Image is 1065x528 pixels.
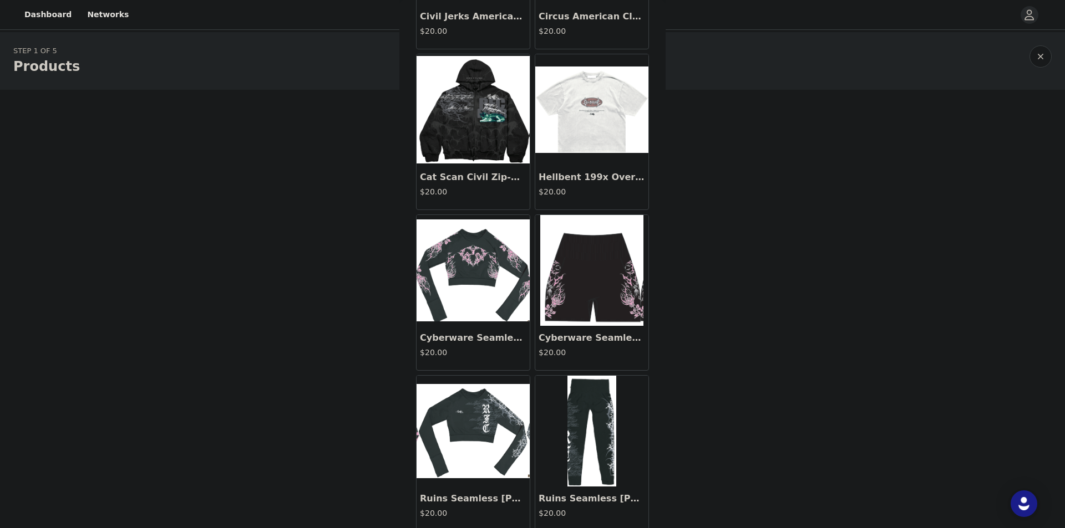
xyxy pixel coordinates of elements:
[539,25,645,37] h4: $20.00
[80,2,135,27] a: Networks
[420,10,526,23] h3: Civil Jerks American Classic Oversized Tee
[539,171,645,184] h3: Hellbent 199x Oversized Tee
[417,384,530,478] img: Ruins Seamless Kelly Ls Top
[420,186,526,198] h4: $20.00
[539,331,645,345] h3: Cyberware Seamless [PERSON_NAME]
[420,25,526,37] h4: $20.00
[420,508,526,519] h4: $20.00
[420,492,526,505] h3: Ruins Seamless [PERSON_NAME] Top
[1011,490,1037,517] div: Open Intercom Messenger
[567,376,616,486] img: Ruins Seamless Kelly Leggings
[18,2,78,27] a: Dashboard
[420,171,526,184] h3: Cat Scan Civil Zip-Up Hoodie
[13,57,80,76] h1: Products
[539,492,645,505] h3: Ruins Seamless [PERSON_NAME] Leggings
[1024,6,1034,24] div: avatar
[539,347,645,358] h4: $20.00
[539,508,645,519] h4: $20.00
[420,331,526,345] h3: Cyberware Seamless [PERSON_NAME] Top
[540,215,644,326] img: Cyberware Seamless Kelly Shorts
[417,56,530,163] img: Cat Scan Civil Zip-Up Hoodie
[535,66,648,153] img: Hellbent 199x Oversized Tee
[13,45,80,57] div: STEP 1 OF 5
[539,186,645,198] h4: $20.00
[420,347,526,358] h4: $20.00
[417,219,530,321] img: Cyberware Seamless Kelly Ls Top
[539,10,645,23] h3: Circus American Classic Oversized Tee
